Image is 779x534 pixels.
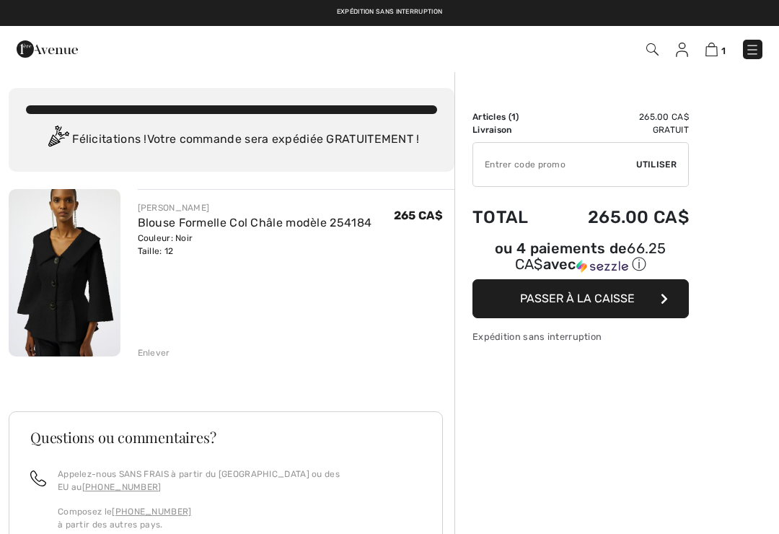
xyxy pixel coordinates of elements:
span: 1 [721,45,726,56]
div: Expédition sans interruption [472,330,689,343]
h3: Questions ou commentaires? [30,430,421,445]
span: 66.25 CA$ [515,240,666,273]
img: Panier d'achat [705,43,718,56]
td: Total [472,193,550,242]
div: Couleur: Noir Taille: 12 [138,232,372,258]
div: [PERSON_NAME] [138,201,372,214]
img: Recherche [646,43,659,56]
a: Blouse Formelle Col Châle modèle 254184 [138,216,372,229]
td: 265.00 CA$ [550,193,689,242]
p: Appelez-nous SANS FRAIS à partir du [GEOGRAPHIC_DATA] ou des EU au [58,468,421,494]
img: Mes infos [676,43,688,57]
span: 1 [511,112,516,122]
img: Blouse Formelle Col Châle modèle 254184 [9,189,120,356]
div: ou 4 paiements de avec [472,242,689,274]
img: Menu [745,43,760,57]
td: Livraison [472,123,550,136]
img: 1ère Avenue [17,35,78,64]
div: ou 4 paiements de66.25 CA$avecSezzle Cliquez pour en savoir plus sur Sezzle [472,242,689,279]
div: Félicitations ! Votre commande sera expédiée GRATUITEMENT ! [26,126,437,154]
p: Composez le à partir des autres pays. [58,505,421,531]
button: Passer à la caisse [472,279,689,318]
td: Gratuit [550,123,689,136]
img: call [30,470,46,486]
a: [PHONE_NUMBER] [112,507,191,517]
a: [PHONE_NUMBER] [82,482,162,492]
div: Enlever [138,346,170,359]
span: Passer à la caisse [520,292,635,305]
td: Articles ( ) [472,110,550,123]
span: 265 CA$ [394,209,443,222]
span: Utiliser [636,158,677,171]
a: 1ère Avenue [17,41,78,55]
img: Congratulation2.svg [43,126,72,154]
a: 1 [705,40,726,58]
td: 265.00 CA$ [550,110,689,123]
img: Sezzle [576,260,628,273]
input: Code promo [473,143,636,186]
